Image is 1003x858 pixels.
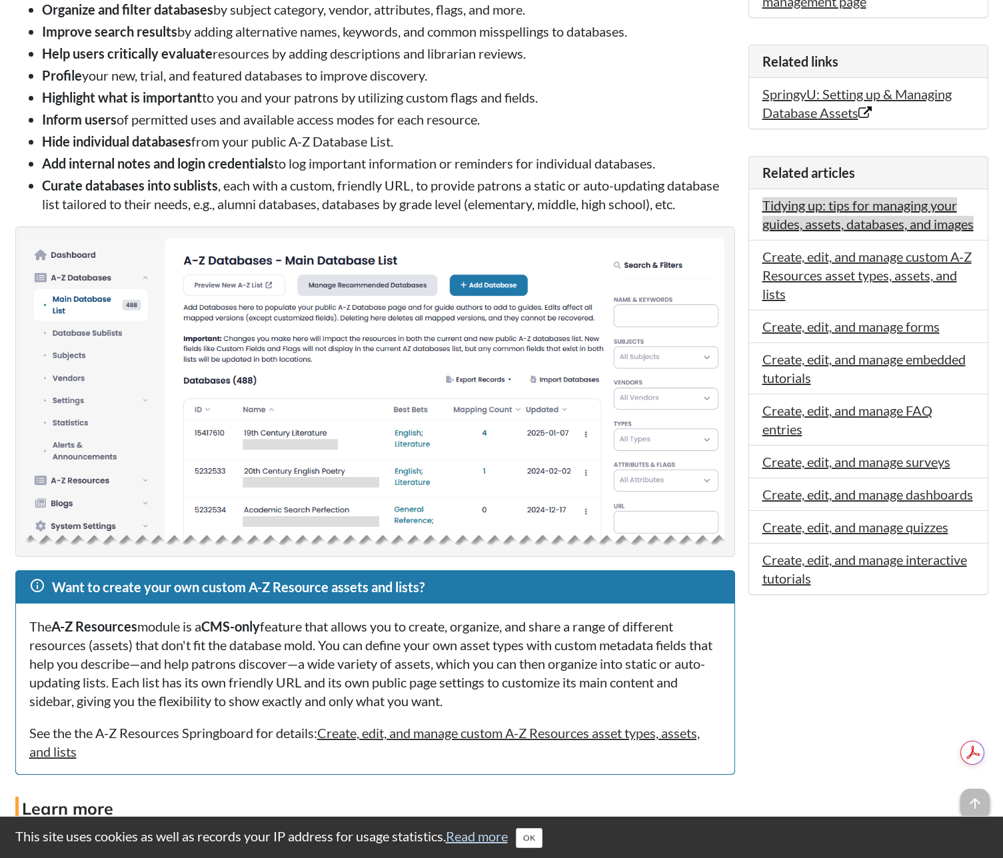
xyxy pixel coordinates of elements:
[762,351,966,386] a: Create, edit, and manage embedded tutorials
[42,111,117,127] strong: Inform users
[42,110,735,129] li: of permitted uses and available access modes for each resource.
[42,44,735,63] li: resources by adding descriptions and librarian reviews.
[42,67,82,83] strong: Profile
[2,827,1002,848] div: This site uses cookies as well as records your IP address for usage statistics.
[762,53,838,69] span: Related links
[762,486,973,502] a: Create, edit, and manage dashboards
[762,86,952,121] a: SpringyU: Setting up & Managing Database Assets
[762,197,974,232] a: Tidying up: tips for managing your guides, assets, databases, and images
[15,797,735,820] h4: Learn more
[42,132,735,151] li: from your public A-Z Database List.
[960,789,990,818] span: arrow_upward
[960,790,990,806] a: arrow_upward
[446,828,508,844] a: Read more
[51,618,137,634] strong: A-Z Resources
[42,155,274,171] strong: Add internal notes and login credentials
[29,617,721,710] p: The module is a feature that allows you to create, organize, and share a range of different resou...
[762,454,950,470] a: Create, edit, and manage surveys
[42,177,218,193] strong: Curate databases into sublists
[29,578,45,594] span: info
[42,89,202,105] strong: Highlight what is important
[42,154,735,173] li: to log important information or reminders for individual databases.
[762,165,855,181] span: Related articles
[42,176,735,213] li: , each with a custom, friendly URL, to provide patrons a static or auto-updating database list ta...
[42,133,191,149] strong: Hide individual databases
[762,552,967,586] a: Create, edit, and manage interactive tutorials
[29,723,721,761] p: See the the A-Z Resources Springboard for details:
[201,618,260,634] strong: CMS-only
[42,1,213,17] strong: Organize and filter databases
[42,66,735,85] li: your new, trial, and featured databases to improve discovery.
[42,88,735,107] li: to you and your patrons by utilizing custom flags and fields.
[29,725,700,759] a: Create, edit, and manage custom A-Z Resources asset types, assets, and lists
[762,519,948,535] a: Create, edit, and manage quizzes
[516,828,542,848] button: Close
[42,22,735,41] li: by adding alternative names, keywords, and common misspellings to databases.
[762,402,932,437] a: Create, edit, and manage FAQ entries
[762,248,972,302] a: Create, edit, and manage custom A-Z Resources asset types, assets, and lists
[23,234,728,550] img: Managing the AZ list
[42,45,213,61] strong: Help users critically evaluate
[52,579,425,595] span: Want to create your own custom A-Z Resource assets and lists?
[762,318,940,334] a: Create, edit, and manage forms
[42,23,177,39] strong: Improve search results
